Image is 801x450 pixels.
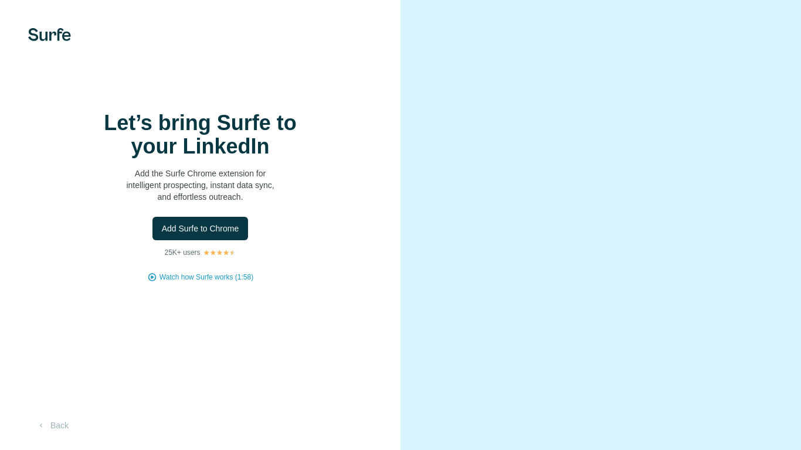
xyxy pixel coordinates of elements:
button: Back [28,415,77,436]
h1: Let’s bring Surfe to your LinkedIn [83,111,318,158]
p: 25K+ users [164,247,200,258]
img: Surfe's logo [28,28,71,41]
button: Add Surfe to Chrome [152,217,249,240]
img: Rating Stars [203,249,236,256]
button: Watch how Surfe works (1:58) [159,272,253,282]
p: Add the Surfe Chrome extension for intelligent prospecting, instant data sync, and effortless out... [83,168,318,203]
span: Add Surfe to Chrome [162,223,239,234]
